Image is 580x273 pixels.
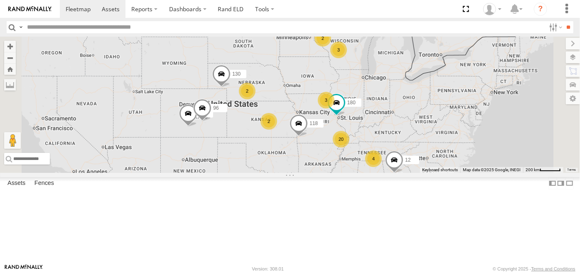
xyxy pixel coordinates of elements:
[318,92,334,108] div: 3
[422,167,458,173] button: Keyboard shortcuts
[566,93,580,104] label: Map Settings
[480,3,504,15] div: Butch Tucker
[8,6,52,12] img: rand-logo.svg
[4,79,16,91] label: Measure
[333,131,349,148] div: 20
[4,52,16,64] button: Zoom out
[463,167,521,172] span: Map data ©2025 Google, INEGI
[252,266,284,271] div: Version: 308.01
[261,113,277,130] div: 2
[526,167,540,172] span: 200 km
[365,150,382,167] div: 4
[4,64,16,75] button: Zoom Home
[347,100,356,106] span: 180
[5,265,43,273] a: Visit our Website
[405,157,410,163] span: 12
[239,83,256,99] div: 2
[213,105,219,111] span: 96
[534,2,547,16] i: ?
[531,266,575,271] a: Terms and Conditions
[232,71,241,77] span: 130
[330,42,347,58] div: 3
[548,177,557,189] label: Dock Summary Table to the Left
[315,30,331,47] div: 2
[3,177,29,189] label: Assets
[565,177,574,189] label: Hide Summary Table
[493,266,575,271] div: © Copyright 2025 -
[4,132,21,149] button: Drag Pegman onto the map to open Street View
[546,21,564,33] label: Search Filter Options
[568,168,576,172] a: Terms (opens in new tab)
[30,177,58,189] label: Fences
[523,167,563,173] button: Map Scale: 200 km per 47 pixels
[17,21,24,33] label: Search Query
[310,121,318,126] span: 118
[557,177,565,189] label: Dock Summary Table to the Right
[4,41,16,52] button: Zoom in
